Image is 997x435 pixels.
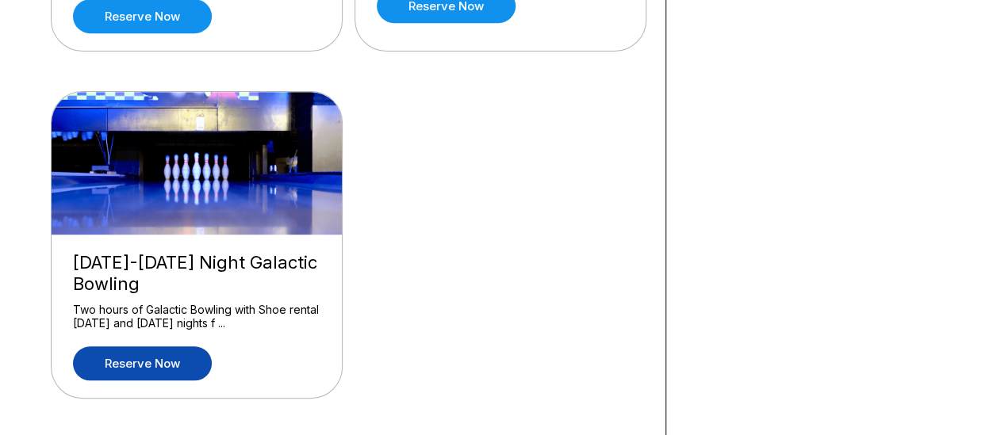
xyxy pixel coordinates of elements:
[73,303,320,330] div: Two hours of Galactic Bowling with Shoe rental [DATE] and [DATE] nights f ...
[73,346,212,380] a: Reserve now
[73,252,320,295] div: [DATE]-[DATE] Night Galactic Bowling
[52,92,343,235] img: Friday-Saturday Night Galactic Bowling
